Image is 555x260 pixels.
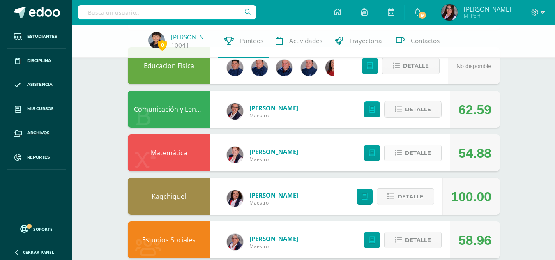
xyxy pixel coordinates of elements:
div: Educacion Fisica [128,47,210,84]
div: Kaqchiquel [128,178,210,215]
img: 9f55f2549dda32b720b87b4e096a475b.png [325,60,342,76]
button: Detalle [384,145,442,161]
img: 1c38046ccfa38abdac5b3f2345700fb5.png [251,60,268,76]
img: 5e561b1b4745f30dac10328f2370a0d4.png [276,60,292,76]
a: [PERSON_NAME] [249,147,298,156]
img: ca6d2985ec22034c30b4afe4d0fb5c41.png [441,4,458,21]
span: Soporte [33,226,53,232]
div: 58.96 [458,222,491,259]
span: Mis cursos [27,106,53,112]
a: Trayectoria [329,25,388,58]
button: Detalle [384,101,442,118]
span: Actividades [289,37,322,45]
img: 55af0046b199c2f8f4a7eb94cb459e87.png [227,147,243,163]
div: Estudios Sociales [128,221,210,258]
span: [PERSON_NAME] [464,5,511,13]
button: Detalle [377,188,434,205]
a: [PERSON_NAME] [249,235,298,243]
button: Detalle [382,58,440,74]
span: No disponible [456,63,491,69]
span: Reportes [27,154,50,161]
a: Estudiantes [7,25,66,49]
span: Punteos [240,37,263,45]
span: 9 [418,11,427,20]
span: Asistencia [27,81,53,88]
img: 07237ea75d5f26a889c866584a674881.png [227,234,243,250]
span: Archivos [27,130,49,136]
img: 82417d287773269488dd39665640bd09.png [227,190,243,207]
div: 100.00 [451,178,491,215]
span: Maestro [249,156,298,163]
a: [PERSON_NAME] [171,33,212,41]
div: 62.59 [458,91,491,128]
span: Estudiantes [27,33,57,40]
a: Soporte [10,223,62,234]
span: Cerrar panel [23,249,54,255]
span: Maestro [249,112,298,119]
button: Detalle [384,232,442,248]
span: Detalle [398,189,424,204]
a: Actividades [269,25,329,58]
span: Detalle [405,232,431,248]
img: 9ecbe07bdee1ad8edd933d8244312c74.png [301,60,317,76]
a: Disciplina [7,49,66,73]
a: Reportes [7,145,66,170]
div: Comunicación y Lenguaje [128,91,210,128]
span: Maestro [249,199,298,206]
span: Contactos [411,37,440,45]
a: Asistencia [7,73,66,97]
img: 4006fe33169205415d824d67e5edd571.png [227,60,243,76]
span: Detalle [405,102,431,117]
img: 40514f3e441fc5bf2d6f18f2937cc7f6.png [148,32,165,48]
a: [PERSON_NAME] [249,104,298,112]
span: 0 [158,40,167,50]
a: Contactos [388,25,446,58]
span: Detalle [403,58,429,74]
span: Disciplina [27,58,51,64]
span: Trayectoria [349,37,382,45]
div: 54.88 [458,135,491,172]
span: Maestro [249,243,298,250]
span: Detalle [405,145,431,161]
a: [PERSON_NAME] [249,191,298,199]
a: Mis cursos [7,97,66,121]
a: Punteos [218,25,269,58]
a: Archivos [7,121,66,145]
a: 10041 [171,41,189,50]
span: Mi Perfil [464,12,511,19]
input: Busca un usuario... [78,5,256,19]
img: b73d8368e53b102793b71a4f6376ea4c.png [227,103,243,120]
div: Matemática [128,134,210,171]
